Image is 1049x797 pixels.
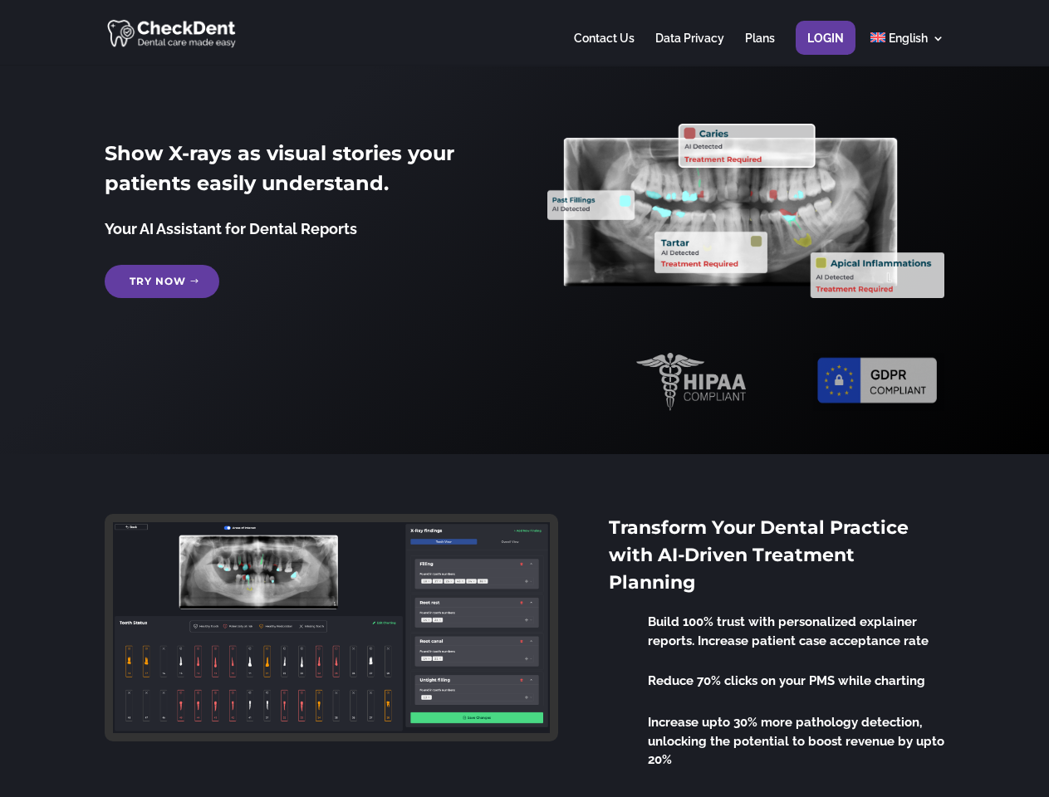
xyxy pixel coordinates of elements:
img: X_Ray_annotated [547,124,944,298]
a: Plans [745,32,775,65]
span: Increase upto 30% more pathology detection, unlocking the potential to boost revenue by upto 20% [648,715,944,767]
span: Transform Your Dental Practice with AI-Driven Treatment Planning [609,516,909,594]
span: Reduce 70% clicks on your PMS while charting [648,673,925,688]
h2: Show X-rays as visual stories your patients easily understand. [105,139,501,207]
a: Try Now [105,265,219,298]
span: Your AI Assistant for Dental Reports [105,220,357,237]
a: Login [807,32,844,65]
a: Contact Us [574,32,635,65]
a: English [870,32,944,65]
span: English [889,32,928,45]
span: Build 100% trust with personalized explainer reports. Increase patient case acceptance rate [648,614,929,648]
img: CheckDent AI [107,17,238,49]
a: Data Privacy [655,32,724,65]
